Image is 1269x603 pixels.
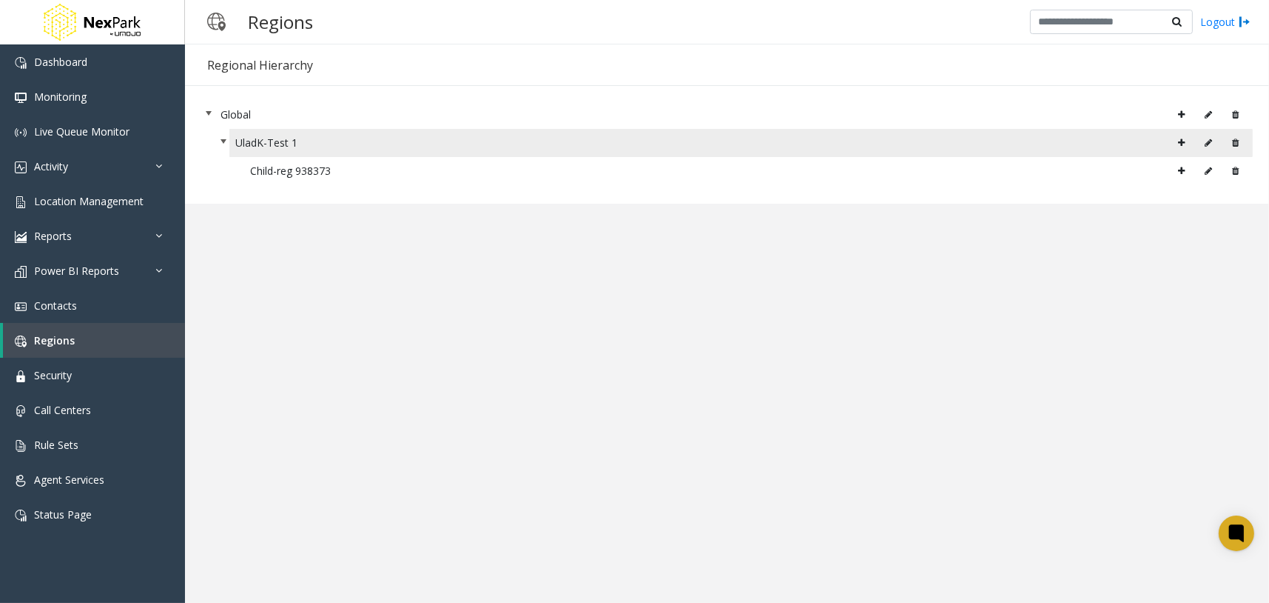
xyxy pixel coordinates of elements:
[34,438,78,452] span: Rule Sets
[15,405,27,417] img: 'icon'
[34,299,77,313] span: Contacts
[15,475,27,487] img: 'icon'
[15,127,27,139] img: 'icon'
[15,370,27,382] img: 'icon'
[34,333,75,347] span: Regions
[34,194,144,208] span: Location Management
[34,473,104,487] span: Agent Services
[235,132,1247,154] div: UladK-Test 1
[34,124,129,139] span: Live Queue Monitor
[15,161,27,173] img: 'icon'
[1196,104,1220,126] button: Edit region
[15,92,27,104] img: 'icon'
[15,266,27,278] img: 'icon'
[1196,160,1220,182] button: Edit region
[15,57,27,69] img: 'icon'
[15,301,27,313] img: 'icon'
[1239,14,1251,30] img: logout
[1170,104,1193,126] button: Add region
[1224,132,1247,154] button: Delete region
[34,90,87,104] span: Monitoring
[200,4,233,40] img: pageIcon
[15,510,27,522] img: 'icon'
[15,336,27,347] img: 'icon'
[221,104,1247,126] div: Global
[1170,160,1193,182] button: Add region
[250,160,1247,182] div: Child-reg 938373
[240,4,320,40] h3: Regions
[34,159,68,173] span: Activity
[34,403,91,417] span: Call Centers
[34,368,72,382] span: Security
[3,323,185,358] a: Regions
[34,264,119,278] span: Power BI Reports
[15,196,27,208] img: 'icon'
[207,56,313,75] div: Regional Hierarchy
[1224,160,1247,182] button: Delete region
[15,231,27,243] img: 'icon'
[34,229,72,243] span: Reports
[15,440,27,452] img: 'icon'
[34,507,92,522] span: Status Page
[34,55,87,69] span: Dashboard
[1200,14,1251,30] a: Logout
[1224,104,1247,126] button: Delete region
[1170,132,1193,154] button: Add region
[1196,132,1220,154] button: Edit region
